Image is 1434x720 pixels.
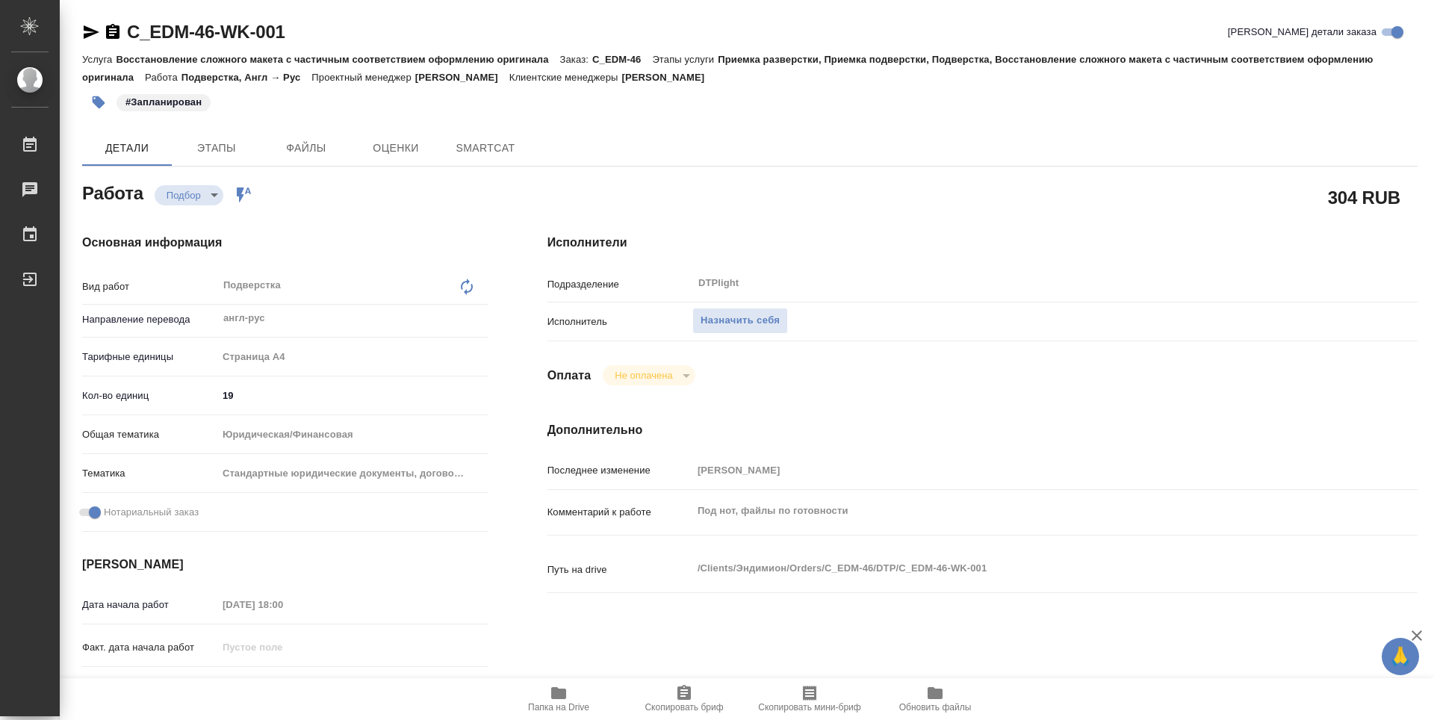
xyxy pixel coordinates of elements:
[127,22,285,42] a: C_EDM-46-WK-001
[82,427,217,442] p: Общая тематика
[758,702,860,713] span: Скопировать мини-бриф
[1228,25,1376,40] span: [PERSON_NAME] детали заказа
[1382,638,1419,675] button: 🙏
[104,505,199,520] span: Нотариальный заказ
[603,365,695,385] div: Подбор
[872,678,998,720] button: Обновить файлы
[610,369,677,382] button: Не оплачена
[82,312,217,327] p: Направление перевода
[181,72,312,83] p: Подверстка, Англ → Рус
[415,72,509,83] p: [PERSON_NAME]
[692,556,1345,581] textarea: /Clients/Эндимион/Orders/C_EDM-46/DTP/C_EDM-46-WK-001
[547,367,592,385] h4: Оплата
[82,54,1374,83] p: Приемка разверстки, Приемка подверстки, Подверстка, Восстановление сложного макета с частичным со...
[82,556,488,574] h4: [PERSON_NAME]
[217,385,488,406] input: ✎ Введи что-нибудь
[217,344,488,370] div: Страница А4
[621,678,747,720] button: Скопировать бриф
[82,179,143,205] h2: Работа
[509,72,622,83] p: Клиентские менеджеры
[82,598,217,612] p: Дата начала работ
[82,279,217,294] p: Вид работ
[652,54,718,65] p: Этапы услуги
[547,463,692,478] p: Последнее изменение
[82,466,217,481] p: Тематика
[547,562,692,577] p: Путь на drive
[82,234,488,252] h4: Основная информация
[560,54,592,65] p: Заказ:
[701,312,780,329] span: Назначить себя
[547,234,1418,252] h4: Исполнители
[82,350,217,364] p: Тарифные единицы
[747,678,872,720] button: Скопировать мини-бриф
[82,640,217,655] p: Факт. дата начала работ
[547,277,692,292] p: Подразделение
[82,23,100,41] button: Скопировать ссылку для ЯМессенджера
[1328,184,1400,210] h2: 304 RUB
[450,139,521,158] span: SmartCat
[360,139,432,158] span: Оценки
[592,54,652,65] p: C_EDM-46
[155,185,223,205] div: Подбор
[1388,641,1413,672] span: 🙏
[547,314,692,329] p: Исполнитель
[181,139,252,158] span: Этапы
[82,54,116,65] p: Услуга
[145,72,181,83] p: Работа
[692,459,1345,481] input: Пустое поле
[125,95,202,110] p: #Запланирован
[311,72,415,83] p: Проектный менеджер
[547,421,1418,439] h4: Дополнительно
[116,54,559,65] p: Восстановление сложного макета с частичным соответствием оформлению оригинала
[270,139,342,158] span: Файлы
[528,702,589,713] span: Папка на Drive
[162,189,205,202] button: Подбор
[645,702,723,713] span: Скопировать бриф
[115,95,212,108] span: Запланирован
[217,594,348,615] input: Пустое поле
[217,636,348,658] input: Пустое поле
[217,461,488,486] div: Стандартные юридические документы, договоры, уставы
[692,498,1345,524] textarea: Под нот, файлы по готовности
[104,23,122,41] button: Скопировать ссылку
[621,72,716,83] p: [PERSON_NAME]
[899,702,972,713] span: Обновить файлы
[496,678,621,720] button: Папка на Drive
[82,388,217,403] p: Кол-во единиц
[91,139,163,158] span: Детали
[692,308,788,334] button: Назначить себя
[217,422,488,447] div: Юридическая/Финансовая
[547,505,692,520] p: Комментарий к работе
[217,675,348,697] input: Пустое поле
[82,86,115,119] button: Добавить тэг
